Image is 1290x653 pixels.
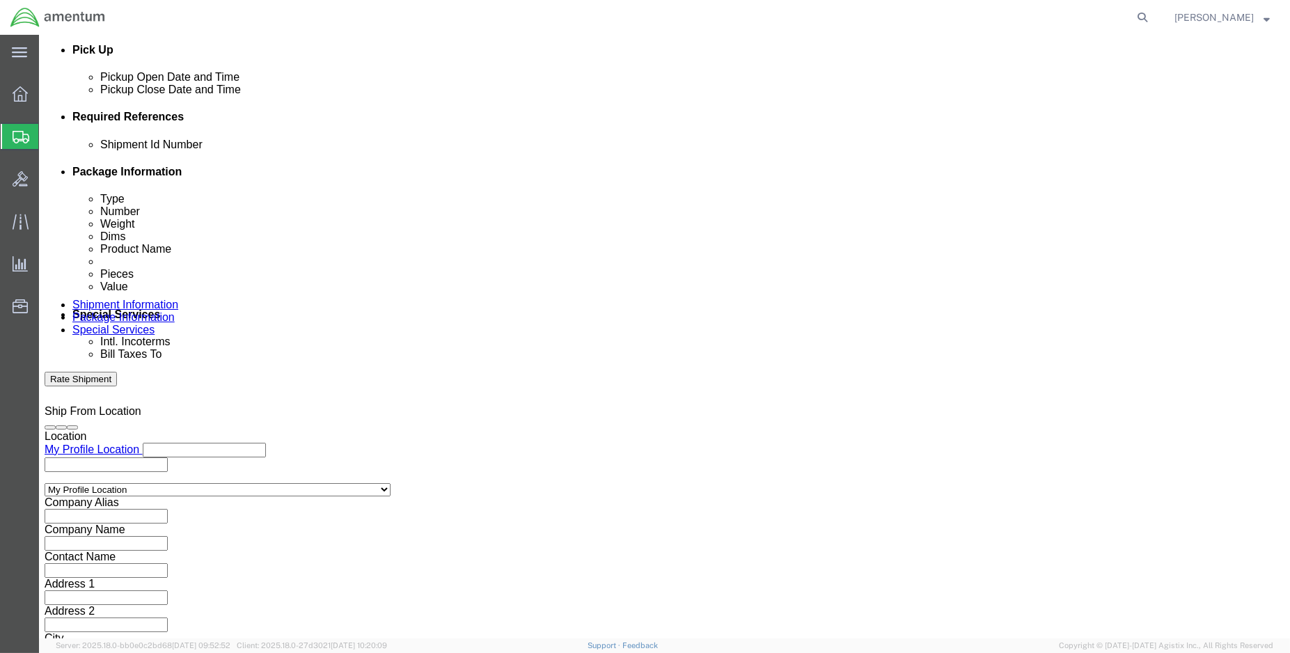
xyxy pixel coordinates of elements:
[172,641,230,650] span: [DATE] 09:52:52
[622,641,658,650] a: Feedback
[10,7,106,28] img: logo
[1174,10,1254,25] span: Brian Marquez
[39,35,1290,638] iframe: FS Legacy Container
[331,641,387,650] span: [DATE] 10:20:09
[588,641,622,650] a: Support
[56,641,230,650] span: Server: 2025.18.0-bb0e0c2bd68
[1059,640,1273,652] span: Copyright © [DATE]-[DATE] Agistix Inc., All Rights Reserved
[1174,9,1271,26] button: [PERSON_NAME]
[237,641,387,650] span: Client: 2025.18.0-27d3021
